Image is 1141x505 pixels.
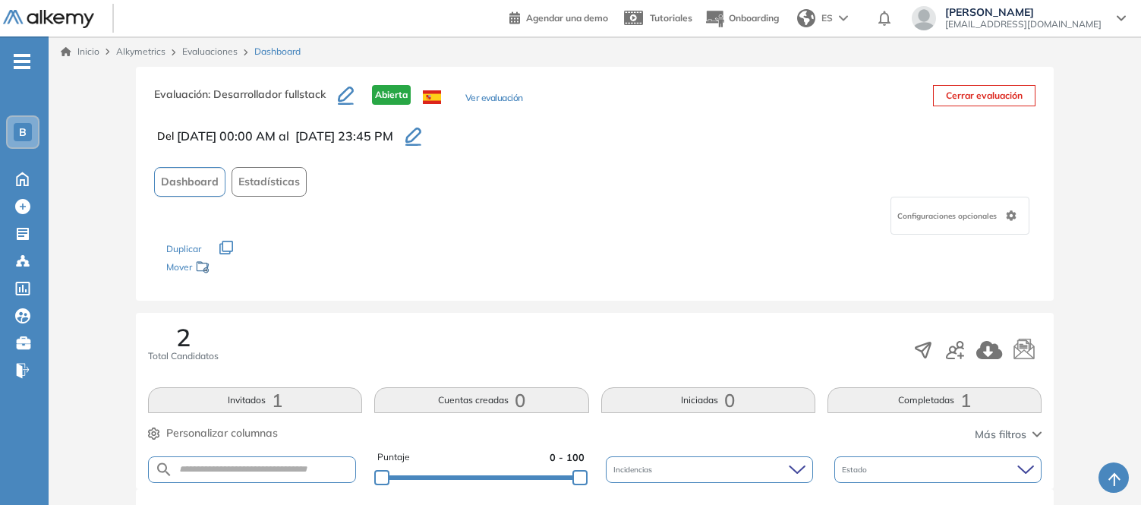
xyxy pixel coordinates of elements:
div: Incidencias [606,456,813,483]
img: world [797,9,815,27]
div: Mover [166,254,318,282]
span: [EMAIL_ADDRESS][DOMAIN_NAME] [945,18,1102,30]
span: Más filtros [975,427,1026,443]
span: Dashboard [161,174,219,190]
button: Cerrar evaluación [933,85,1035,106]
h3: Evaluación [154,85,338,117]
span: Estado [842,464,870,475]
span: Personalizar columnas [166,425,278,441]
span: Agendar una demo [526,12,608,24]
span: [DATE] 00:00 AM [177,127,276,145]
span: ES [821,11,833,25]
i: - [14,60,30,63]
span: Tutoriales [650,12,692,24]
span: Duplicar [166,243,201,254]
span: Del [157,128,174,144]
span: Total Candidatos [148,349,219,363]
img: SEARCH_ALT [155,460,173,479]
a: Evaluaciones [182,46,238,57]
span: Estadísticas [238,174,300,190]
span: Dashboard [254,45,301,58]
button: Completadas1 [827,387,1042,413]
span: Incidencias [613,464,655,475]
span: Alkymetrics [116,46,165,57]
span: Abierta [372,85,411,105]
img: Logo [3,10,94,29]
a: Inicio [61,45,99,58]
button: Personalizar columnas [148,425,278,441]
div: Estado [834,456,1042,483]
div: Configuraciones opcionales [890,197,1029,235]
button: Invitados1 [148,387,362,413]
span: Onboarding [729,12,779,24]
span: 2 [176,325,191,349]
button: Dashboard [154,167,225,197]
span: : Desarrollador fullstack [208,87,326,101]
button: Estadísticas [232,167,307,197]
button: Onboarding [704,2,779,35]
button: Más filtros [975,427,1042,443]
span: [PERSON_NAME] [945,6,1102,18]
span: [DATE] 23:45 PM [295,127,393,145]
span: 0 - 100 [550,450,585,465]
span: B [19,126,27,138]
span: Puntaje [377,450,410,465]
button: Iniciadas0 [601,387,815,413]
a: Agendar una demo [509,8,608,26]
span: Configuraciones opcionales [897,210,1000,222]
img: arrow [839,15,848,21]
button: Ver evaluación [465,91,523,107]
button: Cuentas creadas0 [374,387,588,413]
img: ESP [423,90,441,104]
span: al [279,127,289,145]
